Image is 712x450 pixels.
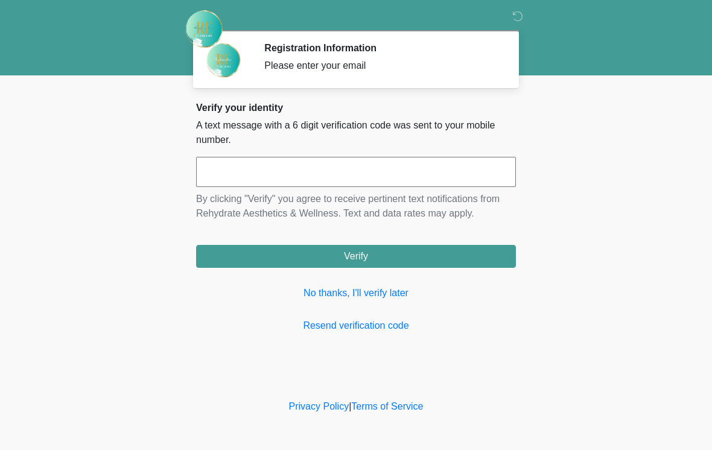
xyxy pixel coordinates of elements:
button: Verify [196,245,516,268]
p: A text message with a 6 digit verification code was sent to your mobile number. [196,118,516,147]
a: No thanks, I'll verify later [196,286,516,300]
img: Agent Avatar [205,42,241,78]
a: | [349,401,351,411]
p: By clicking "Verify" you agree to receive pertinent text notifications from Rehydrate Aesthetics ... [196,192,516,221]
div: Please enter your email [264,59,498,73]
h2: Verify your identity [196,102,516,113]
a: Privacy Policy [289,401,349,411]
img: Rehydrate Aesthetics & Wellness Logo [184,9,224,49]
a: Terms of Service [351,401,423,411]
a: Resend verification code [196,318,516,333]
